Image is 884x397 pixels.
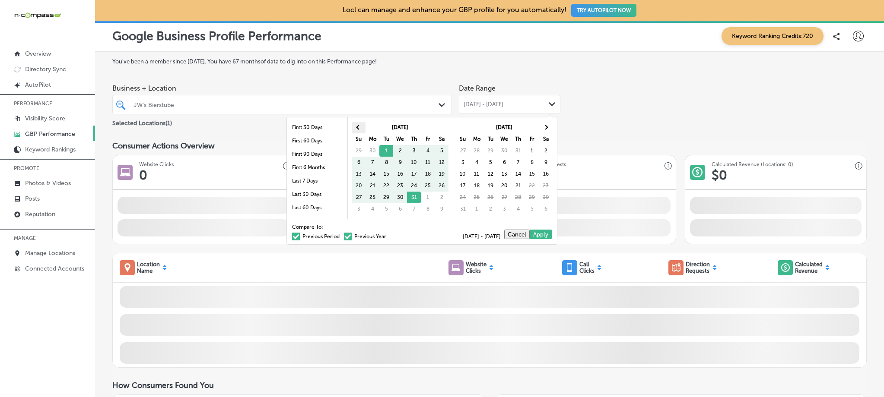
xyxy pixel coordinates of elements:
[483,192,497,203] td: 26
[456,157,470,168] td: 3
[379,168,393,180] td: 15
[25,50,51,57] p: Overview
[366,122,435,133] th: [DATE]
[470,168,483,180] td: 11
[134,101,439,108] div: JW's Bierstube
[352,192,366,203] td: 27
[393,157,407,168] td: 9
[352,180,366,192] td: 20
[525,157,539,168] td: 8
[287,174,347,188] li: Last 7 Days
[712,167,727,183] h1: $ 0
[511,203,525,215] td: 4
[511,180,525,192] td: 21
[456,180,470,192] td: 17
[435,145,448,157] td: 5
[511,192,525,203] td: 28
[497,203,511,215] td: 3
[379,145,393,157] td: 1
[287,121,347,134] li: First 30 Days
[463,234,504,239] span: [DATE] - [DATE]
[366,192,379,203] td: 28
[352,168,366,180] td: 13
[483,168,497,180] td: 12
[287,148,347,161] li: First 90 Days
[539,145,553,157] td: 2
[112,84,452,92] span: Business + Location
[435,168,448,180] td: 19
[421,133,435,145] th: Fr
[421,157,435,168] td: 11
[539,192,553,203] td: 30
[539,168,553,180] td: 16
[435,133,448,145] th: Sa
[25,81,51,88] p: AutoPilot
[25,146,76,153] p: Keyword Rankings
[379,180,393,192] td: 22
[470,122,539,133] th: [DATE]
[435,203,448,215] td: 9
[525,192,539,203] td: 29
[579,261,595,274] p: Call Clicks
[435,157,448,168] td: 12
[407,192,421,203] td: 31
[352,157,366,168] td: 6
[393,145,407,157] td: 2
[456,133,470,145] th: Su
[352,133,366,145] th: Su
[393,133,407,145] th: We
[539,133,553,145] th: Sa
[379,203,393,215] td: 5
[366,157,379,168] td: 7
[525,133,539,145] th: Fr
[530,230,552,239] button: Apply
[112,29,321,43] p: Google Business Profile Performance
[435,192,448,203] td: 2
[456,192,470,203] td: 24
[525,203,539,215] td: 5
[379,157,393,168] td: 8
[421,168,435,180] td: 18
[292,234,340,239] label: Previous Period
[421,180,435,192] td: 25
[539,157,553,168] td: 9
[795,261,823,274] p: Calculated Revenue
[470,203,483,215] td: 1
[25,265,84,272] p: Connected Accounts
[25,249,75,257] p: Manage Locations
[525,168,539,180] td: 15
[722,27,824,45] span: Keyword Ranking Credits: 720
[497,168,511,180] td: 13
[112,58,867,65] label: You've been a member since [DATE] . You have 67 months of data to dig into on this Performance page!
[25,115,65,122] p: Visibility Score
[407,133,421,145] th: Th
[497,145,511,157] td: 30
[393,203,407,215] td: 6
[497,157,511,168] td: 6
[497,192,511,203] td: 27
[14,11,61,19] img: 660ab0bf-5cc7-4cb8-ba1c-48b5ae0f18e60NCTV_CLogo_TV_Black_-500x88.png
[366,203,379,215] td: 4
[407,180,421,192] td: 24
[497,133,511,145] th: We
[366,168,379,180] td: 14
[466,261,487,274] p: Website Clicks
[712,161,793,167] h3: Calculated Revenue (Locations: 0)
[379,133,393,145] th: Tu
[470,133,483,145] th: Mo
[25,211,55,218] p: Reputation
[511,133,525,145] th: Th
[464,101,503,108] span: [DATE] - [DATE]
[539,203,553,215] td: 6
[470,157,483,168] td: 4
[571,4,636,17] button: TRY AUTOPILOT NOW
[112,116,172,127] p: Selected Locations ( 1 )
[511,168,525,180] td: 14
[470,192,483,203] td: 25
[393,168,407,180] td: 16
[686,261,710,274] p: Direction Requests
[483,145,497,157] td: 29
[483,180,497,192] td: 19
[287,188,347,201] li: Last 30 Days
[25,130,75,138] p: GBP Performance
